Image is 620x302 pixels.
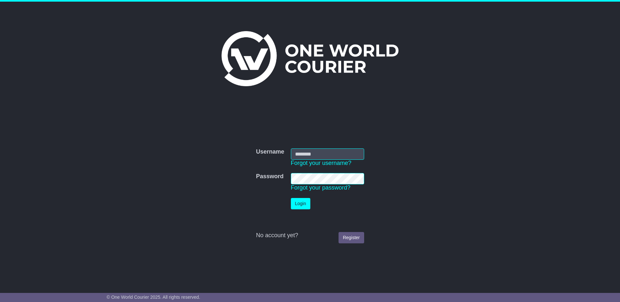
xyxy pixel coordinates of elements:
label: Username [256,148,284,156]
div: No account yet? [256,232,364,239]
button: Login [291,198,310,209]
span: © One World Courier 2025. All rights reserved. [107,295,200,300]
img: One World [221,31,399,86]
a: Forgot your username? [291,160,352,166]
label: Password [256,173,283,180]
a: Register [339,232,364,243]
a: Forgot your password? [291,184,351,191]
